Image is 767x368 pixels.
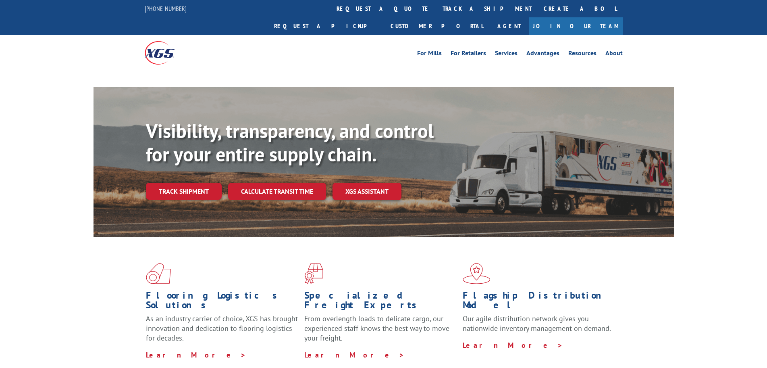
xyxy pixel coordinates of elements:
[304,314,457,350] p: From overlength loads to delicate cargo, our experienced staff knows the best way to move your fr...
[146,350,246,360] a: Learn More >
[526,50,559,59] a: Advantages
[228,183,326,200] a: Calculate transit time
[268,17,385,35] a: Request a pickup
[145,4,187,13] a: [PHONE_NUMBER]
[605,50,623,59] a: About
[463,291,615,314] h1: Flagship Distribution Model
[333,183,401,200] a: XGS ASSISTANT
[495,50,518,59] a: Services
[463,263,491,284] img: xgs-icon-flagship-distribution-model-red
[489,17,529,35] a: Agent
[146,183,222,200] a: Track shipment
[385,17,489,35] a: Customer Portal
[463,341,563,350] a: Learn More >
[146,291,298,314] h1: Flooring Logistics Solutions
[417,50,442,59] a: For Mills
[304,350,405,360] a: Learn More >
[529,17,623,35] a: Join Our Team
[146,263,171,284] img: xgs-icon-total-supply-chain-intelligence-red
[304,263,323,284] img: xgs-icon-focused-on-flooring-red
[304,291,457,314] h1: Specialized Freight Experts
[451,50,486,59] a: For Retailers
[568,50,597,59] a: Resources
[146,118,434,167] b: Visibility, transparency, and control for your entire supply chain.
[463,314,611,333] span: Our agile distribution network gives you nationwide inventory management on demand.
[146,314,298,343] span: As an industry carrier of choice, XGS has brought innovation and dedication to flooring logistics...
